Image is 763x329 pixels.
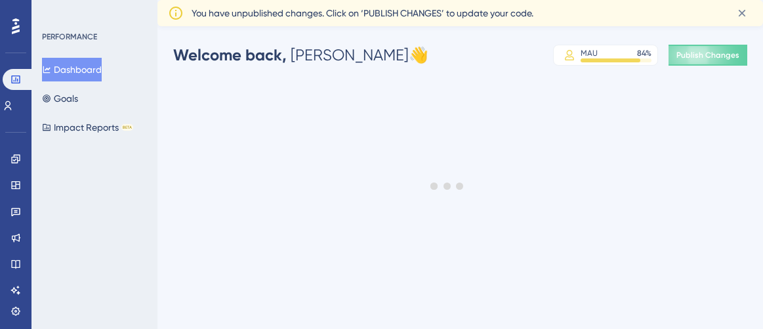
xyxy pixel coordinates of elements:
button: Goals [42,87,78,110]
div: BETA [121,124,133,131]
span: Welcome back, [173,45,287,64]
div: 84 % [637,48,651,58]
div: [PERSON_NAME] 👋 [173,45,428,66]
div: PERFORMANCE [42,32,97,42]
span: Publish Changes [676,50,739,60]
button: Publish Changes [669,45,747,66]
span: You have unpublished changes. Click on ‘PUBLISH CHANGES’ to update your code. [192,5,533,21]
button: Impact ReportsBETA [42,116,133,139]
button: Dashboard [42,58,102,81]
div: MAU [581,48,598,58]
